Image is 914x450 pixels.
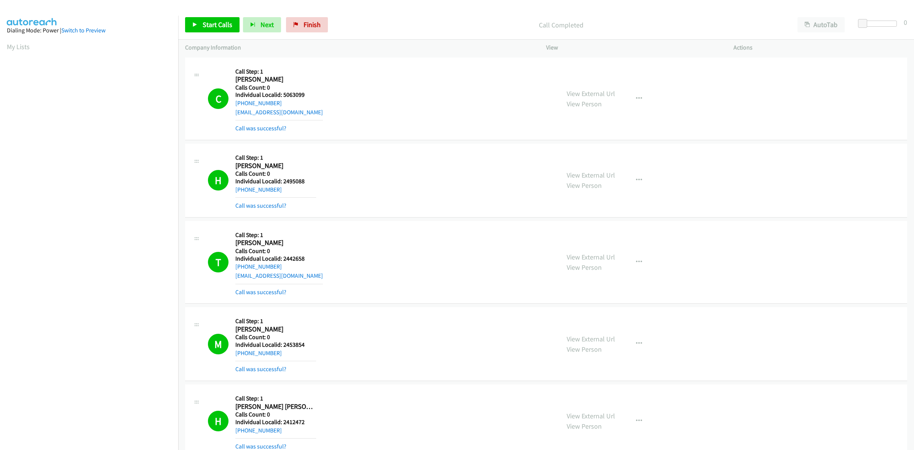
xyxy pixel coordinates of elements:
[567,99,602,108] a: View Person
[235,395,316,402] h5: Call Step: 1
[235,247,323,255] h5: Calls Count: 0
[235,125,286,132] a: Call was successful?
[260,20,274,29] span: Next
[235,186,282,193] a: [PHONE_NUMBER]
[567,345,602,354] a: View Person
[235,325,316,334] h2: [PERSON_NAME]
[567,253,615,261] a: View External Url
[235,109,323,116] a: [EMAIL_ADDRESS][DOMAIN_NAME]
[567,181,602,190] a: View Person
[235,84,323,91] h5: Calls Count: 0
[235,170,316,178] h5: Calls Count: 0
[567,422,602,431] a: View Person
[185,17,240,32] a: Start Calls
[208,252,228,272] h1: T
[904,17,907,27] div: 0
[546,43,720,52] p: View
[235,427,282,434] a: [PHONE_NUMBER]
[235,341,316,349] h5: Individual Localid: 2453854
[733,43,907,52] p: Actions
[235,263,282,270] a: [PHONE_NUMBER]
[208,88,228,109] h1: C
[208,334,228,354] h1: M
[208,170,228,191] h1: H
[235,402,316,411] h2: [PERSON_NAME] [PERSON_NAME]
[567,89,615,98] a: View External Url
[7,59,178,421] iframe: Dialpad
[235,255,323,263] h5: Individual Localid: 2442658
[235,411,316,418] h5: Calls Count: 0
[235,99,282,107] a: [PHONE_NUMBER]
[235,272,323,279] a: [EMAIL_ADDRESS][DOMAIN_NAME]
[235,91,323,99] h5: Individual Localid: 5063099
[235,239,316,247] h2: [PERSON_NAME]
[243,17,281,32] button: Next
[235,75,316,84] h2: [PERSON_NAME]
[235,288,286,296] a: Call was successful?
[235,68,323,75] h5: Call Step: 1
[7,26,171,35] div: Dialing Mode: Power |
[235,231,323,239] h5: Call Step: 1
[338,20,784,30] p: Call Completed
[892,195,914,255] iframe: Resource Center
[567,412,615,420] a: View External Url
[7,42,30,51] a: My Lists
[286,17,328,32] a: Finish
[235,317,316,325] h5: Call Step: 1
[235,178,316,185] h5: Individual Localid: 2495088
[235,418,316,426] h5: Individual Localid: 2412472
[235,154,316,162] h5: Call Step: 1
[567,171,615,179] a: View External Url
[61,27,105,34] a: Switch to Preview
[235,365,286,373] a: Call was successful?
[567,263,602,272] a: View Person
[235,333,316,341] h5: Calls Count: 0
[208,411,228,431] h1: H
[235,162,316,170] h2: [PERSON_NAME]
[567,335,615,343] a: View External Url
[235,443,286,450] a: Call was successful?
[235,349,282,357] a: [PHONE_NUMBER]
[797,17,845,32] button: AutoTab
[235,202,286,209] a: Call was successful?
[304,20,321,29] span: Finish
[203,20,232,29] span: Start Calls
[185,43,532,52] p: Company Information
